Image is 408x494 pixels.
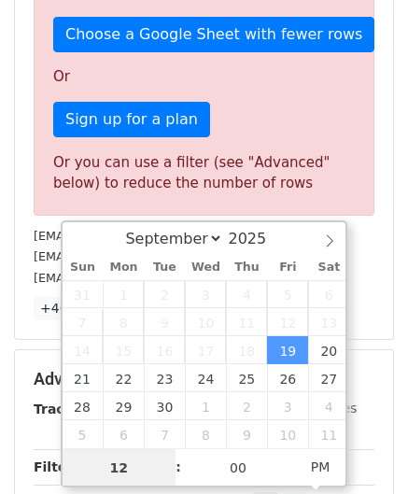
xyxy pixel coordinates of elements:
span: August 31, 2025 [63,280,104,308]
span: Tue [144,261,185,274]
small: [EMAIL_ADDRESS][DOMAIN_NAME] [34,229,242,243]
span: September 19, 2025 [267,336,308,364]
small: [EMAIL_ADDRESS][DOMAIN_NAME] [34,249,242,263]
strong: Filters [34,459,81,474]
span: September 26, 2025 [267,364,308,392]
span: September 14, 2025 [63,336,104,364]
div: Or you can use a filter (see "Advanced" below) to reduce the number of rows [53,152,355,194]
strong: Tracking [34,402,96,416]
span: October 5, 2025 [63,420,104,448]
span: Wed [185,261,226,274]
span: October 3, 2025 [267,392,308,420]
span: September 13, 2025 [308,308,349,336]
span: September 7, 2025 [63,308,104,336]
span: September 20, 2025 [308,336,349,364]
span: September 24, 2025 [185,364,226,392]
h5: Advanced [34,369,374,389]
p: Or [53,67,355,87]
span: September 28, 2025 [63,392,104,420]
span: October 11, 2025 [308,420,349,448]
a: +46 more [34,297,112,320]
span: September 27, 2025 [308,364,349,392]
span: : [176,448,181,486]
a: Sign up for a plan [53,102,210,137]
span: September 15, 2025 [103,336,144,364]
span: September 9, 2025 [144,308,185,336]
span: September 2, 2025 [144,280,185,308]
span: September 29, 2025 [103,392,144,420]
span: September 10, 2025 [185,308,226,336]
span: October 1, 2025 [185,392,226,420]
span: October 10, 2025 [267,420,308,448]
span: October 7, 2025 [144,420,185,448]
span: September 4, 2025 [226,280,267,308]
span: September 16, 2025 [144,336,185,364]
span: September 23, 2025 [144,364,185,392]
span: Mon [103,261,144,274]
span: October 4, 2025 [308,392,349,420]
span: Sun [63,261,104,274]
input: Minute [181,449,295,487]
iframe: Chat Widget [315,404,408,494]
span: October 8, 2025 [185,420,226,448]
span: Sat [308,261,349,274]
span: September 25, 2025 [226,364,267,392]
span: Click to toggle [295,448,346,486]
span: September 11, 2025 [226,308,267,336]
small: [EMAIL_ADDRESS][DOMAIN_NAME] [34,271,242,285]
span: Fri [267,261,308,274]
span: September 1, 2025 [103,280,144,308]
span: Thu [226,261,267,274]
span: September 17, 2025 [185,336,226,364]
span: September 18, 2025 [226,336,267,364]
span: September 5, 2025 [267,280,308,308]
span: October 6, 2025 [103,420,144,448]
span: September 30, 2025 [144,392,185,420]
span: September 22, 2025 [103,364,144,392]
span: October 2, 2025 [226,392,267,420]
input: Year [223,230,290,247]
input: Hour [63,449,176,487]
span: September 12, 2025 [267,308,308,336]
span: September 8, 2025 [103,308,144,336]
a: Choose a Google Sheet with fewer rows [53,17,374,52]
span: September 3, 2025 [185,280,226,308]
span: September 6, 2025 [308,280,349,308]
span: October 9, 2025 [226,420,267,448]
span: September 21, 2025 [63,364,104,392]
